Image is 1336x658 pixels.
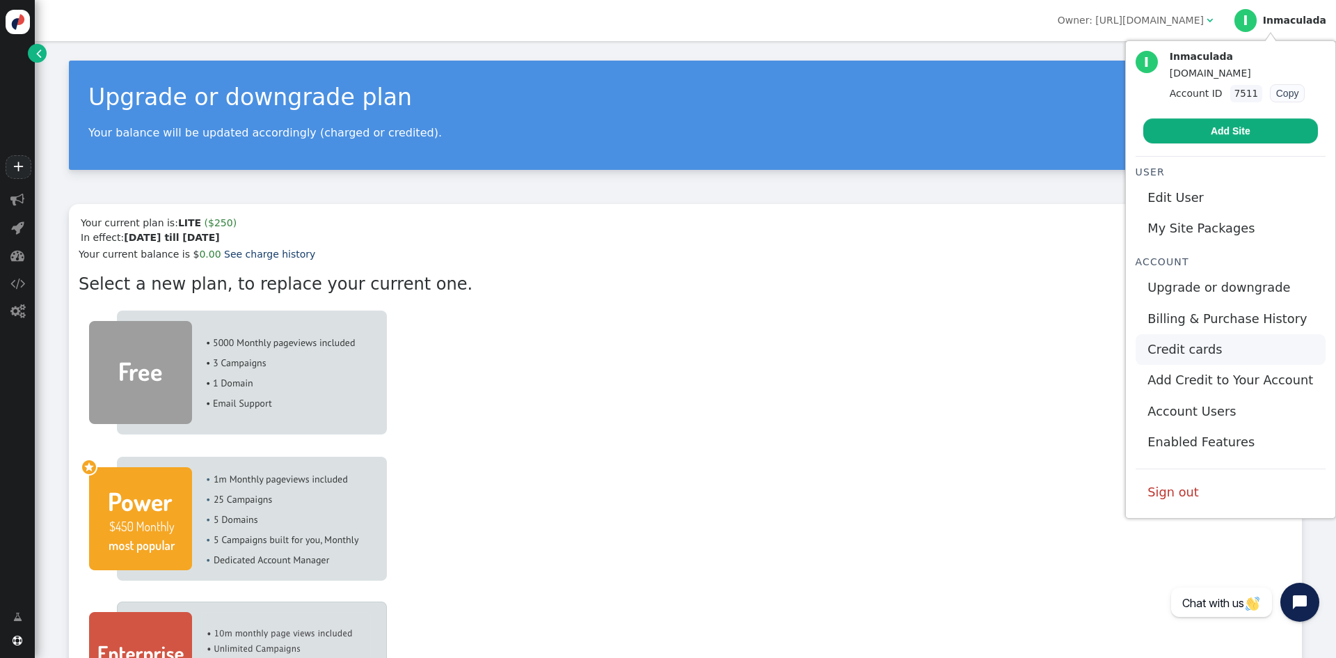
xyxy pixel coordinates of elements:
[178,217,201,228] b: LITE
[124,232,219,243] b: [DATE] till [DATE]
[1230,85,1262,102] var: 7511
[1136,334,1326,365] a: Credit cards
[1136,272,1326,303] a: Upgrade or downgrade
[1136,304,1326,334] a: Billing & Purchase History
[1136,213,1326,244] a: My Site Packages
[3,604,32,629] a: 
[1136,477,1326,508] a: Sign out
[1136,255,1326,269] div: Account
[1143,118,1318,143] a: Add Site
[1136,182,1326,213] a: Edit User
[1170,51,1305,63] div: Inmaculada
[6,10,30,34] img: logo-icon.svg
[1263,15,1326,26] div: Inmaculada
[10,193,24,207] span: 
[11,221,24,235] span: 
[79,247,1292,262] li: Your current balance is $
[10,304,25,318] span: 
[13,610,22,625] span: 
[1136,365,1326,395] a: Add Credit to Your Account
[1234,9,1257,31] div: I
[28,44,47,63] a: 
[1170,66,1305,81] div: [DOMAIN_NAME]
[1136,165,1326,180] div: User
[1136,427,1326,457] a: Enabled Features
[79,272,1292,297] h3: Select a new plan, to replace your current one.
[224,249,315,260] a: See charge history
[81,230,237,245] div: In effect:
[1136,51,1158,73] div: I
[80,215,237,246] td: Your current plan is:
[1207,15,1213,25] span: 
[1270,84,1305,102] button: Copy
[36,46,42,61] span: 
[6,155,31,179] a: +
[13,636,22,645] span: 
[10,249,24,263] span: 
[199,249,221,260] span: 0.00
[88,80,1282,115] div: Upgrade or downgrade plan
[205,217,237,228] span: ($250)
[1136,396,1326,427] a: Account Users
[1058,13,1204,28] div: Owner: [URL][DOMAIN_NAME]
[88,126,1282,139] p: Your balance will be updated accordingly (charged or credited).
[10,276,25,290] span: 
[1170,84,1305,102] div: Account ID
